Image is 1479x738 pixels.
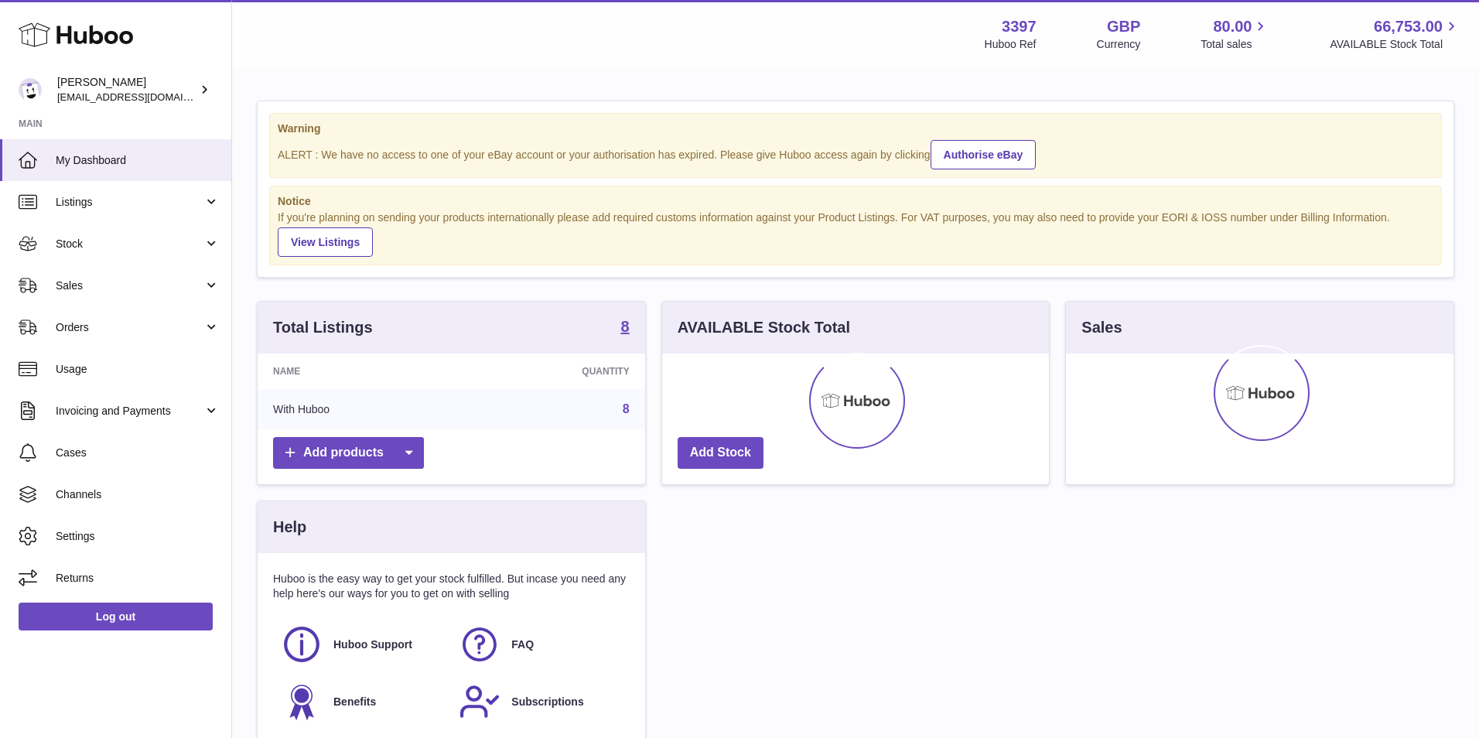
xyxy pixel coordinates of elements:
a: Subscriptions [459,681,621,723]
h3: Total Listings [273,317,373,338]
span: Listings [56,195,203,210]
a: FAQ [459,624,621,665]
strong: GBP [1107,16,1140,37]
a: Huboo Support [281,624,443,665]
a: Authorise eBay [931,140,1037,169]
th: Name [258,354,462,389]
span: Huboo Support [333,637,412,652]
div: [PERSON_NAME] [57,75,196,104]
span: Subscriptions [511,695,583,709]
a: Log out [19,603,213,630]
h3: Help [273,517,306,538]
a: 8 [621,319,630,337]
div: If you're planning on sending your products internationally please add required customs informati... [278,210,1433,257]
span: Channels [56,487,220,502]
a: Benefits [281,681,443,723]
span: My Dashboard [56,153,220,168]
a: 8 [623,402,630,415]
div: ALERT : We have no access to one of your eBay account or your authorisation has expired. Please g... [278,138,1433,169]
img: sales@canchema.com [19,78,42,101]
a: 66,753.00 AVAILABLE Stock Total [1330,16,1460,52]
span: Orders [56,320,203,335]
span: Total sales [1201,37,1269,52]
div: Currency [1097,37,1141,52]
a: View Listings [278,227,373,257]
span: Returns [56,571,220,586]
p: Huboo is the easy way to get your stock fulfilled. But incase you need any help here's our ways f... [273,572,630,601]
span: Cases [56,446,220,460]
strong: Notice [278,194,1433,209]
span: Sales [56,278,203,293]
td: With Huboo [258,389,462,429]
span: FAQ [511,637,534,652]
span: Usage [56,362,220,377]
h3: Sales [1081,317,1122,338]
a: Add Stock [678,437,763,469]
th: Quantity [462,354,645,389]
a: 80.00 Total sales [1201,16,1269,52]
strong: 3397 [1002,16,1037,37]
span: Stock [56,237,203,251]
strong: Warning [278,121,1433,136]
span: 80.00 [1213,16,1252,37]
span: Settings [56,529,220,544]
span: 66,753.00 [1374,16,1443,37]
h3: AVAILABLE Stock Total [678,317,850,338]
span: AVAILABLE Stock Total [1330,37,1460,52]
span: Benefits [333,695,376,709]
span: Invoicing and Payments [56,404,203,419]
a: Add products [273,437,424,469]
div: Huboo Ref [985,37,1037,52]
strong: 8 [621,319,630,334]
span: [EMAIL_ADDRESS][DOMAIN_NAME] [57,91,227,103]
